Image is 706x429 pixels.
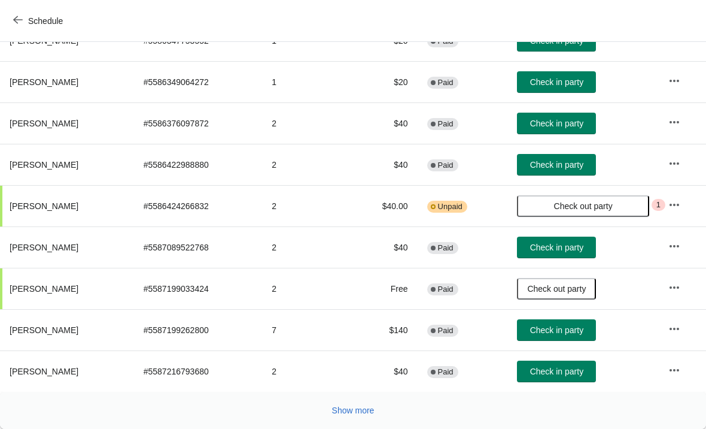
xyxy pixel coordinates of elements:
[134,144,262,185] td: # 5586422988880
[349,268,418,309] td: Free
[438,243,454,253] span: Paid
[517,237,596,258] button: Check in party
[134,185,262,226] td: # 5586424266832
[438,161,454,170] span: Paid
[349,102,418,144] td: $40
[438,326,454,336] span: Paid
[530,243,583,252] span: Check in party
[530,325,583,335] span: Check in party
[262,102,349,144] td: 2
[10,325,78,335] span: [PERSON_NAME]
[517,361,596,382] button: Check in party
[554,201,613,211] span: Check out party
[262,351,349,392] td: 2
[530,367,583,376] span: Check in party
[517,113,596,134] button: Check in party
[134,268,262,309] td: # 5587199033424
[517,278,596,300] button: Check out party
[134,102,262,144] td: # 5586376097872
[10,201,78,211] span: [PERSON_NAME]
[262,309,349,351] td: 7
[530,119,583,128] span: Check in party
[349,226,418,268] td: $40
[134,226,262,268] td: # 5587089522768
[10,119,78,128] span: [PERSON_NAME]
[6,10,72,32] button: Schedule
[332,406,375,415] span: Show more
[134,61,262,102] td: # 5586349064272
[327,400,379,421] button: Show more
[28,16,63,26] span: Schedule
[438,119,454,129] span: Paid
[134,351,262,392] td: # 5587216793680
[656,200,661,210] span: 1
[262,268,349,309] td: 2
[262,144,349,185] td: 2
[438,367,454,377] span: Paid
[134,309,262,351] td: # 5587199262800
[10,243,78,252] span: [PERSON_NAME]
[517,195,649,217] button: Check out party
[349,309,418,351] td: $140
[10,77,78,87] span: [PERSON_NAME]
[349,351,418,392] td: $40
[10,160,78,170] span: [PERSON_NAME]
[10,284,78,294] span: [PERSON_NAME]
[438,78,454,87] span: Paid
[349,144,418,185] td: $40
[517,319,596,341] button: Check in party
[527,284,586,294] span: Check out party
[438,285,454,294] span: Paid
[530,160,583,170] span: Check in party
[530,77,583,87] span: Check in party
[517,154,596,176] button: Check in party
[10,367,78,376] span: [PERSON_NAME]
[262,185,349,226] td: 2
[517,71,596,93] button: Check in party
[438,202,462,212] span: Unpaid
[262,61,349,102] td: 1
[349,185,418,226] td: $40.00
[262,226,349,268] td: 2
[349,61,418,102] td: $20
